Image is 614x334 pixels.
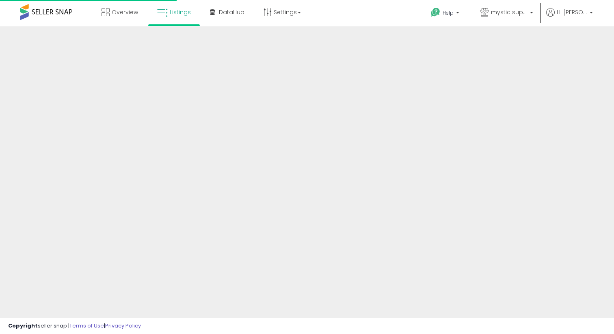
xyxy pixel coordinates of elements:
[424,1,467,26] a: Help
[219,8,244,16] span: DataHub
[430,7,441,17] i: Get Help
[557,8,587,16] span: Hi [PERSON_NAME]
[170,8,191,16] span: Listings
[443,9,454,16] span: Help
[105,322,141,330] a: Privacy Policy
[112,8,138,16] span: Overview
[69,322,104,330] a: Terms of Use
[8,322,141,330] div: seller snap | |
[8,322,38,330] strong: Copyright
[546,8,593,26] a: Hi [PERSON_NAME]
[491,8,528,16] span: mystic supply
